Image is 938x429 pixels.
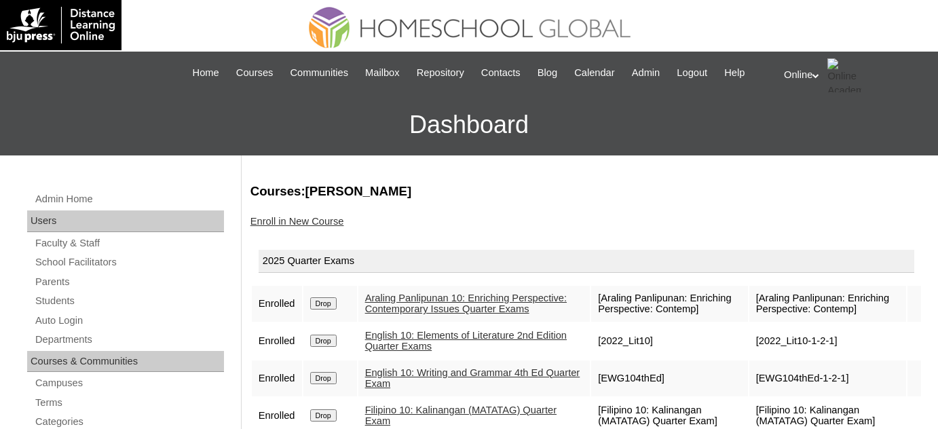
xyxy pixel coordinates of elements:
td: [2022_Lit10] [591,323,748,359]
a: Students [34,293,224,310]
a: Admin Home [34,191,224,208]
td: [2022_Lit10-1-2-1] [749,323,906,359]
span: Contacts [481,65,521,81]
img: logo-white.png [7,7,115,43]
input: Drop [310,297,337,310]
td: Enrolled [252,360,302,396]
td: [EWG104thEd] [591,360,748,396]
a: Filipino 10: Kalinangan (MATATAG) Quarter Exam [365,405,557,427]
a: Communities [283,65,355,81]
a: Mailbox [358,65,407,81]
span: Courses [236,65,274,81]
td: [Araling Panlipunan: Enriching Perspective: Contemp] [749,286,906,322]
span: Mailbox [365,65,400,81]
span: Logout [677,65,707,81]
a: Contacts [474,65,527,81]
a: English 10: Elements of Literature 2nd Edition Quarter Exams [365,330,567,352]
input: Drop [310,409,337,422]
h3: Courses:[PERSON_NAME] [250,183,922,200]
div: Courses & Communities [27,351,224,373]
a: Blog [531,65,564,81]
span: Help [724,65,745,81]
input: Drop [310,335,337,347]
span: Admin [632,65,660,81]
a: Terms [34,394,224,411]
a: Faculty & Staff [34,235,224,252]
a: Help [717,65,751,81]
div: Online [784,58,924,92]
span: Calendar [574,65,614,81]
a: Auto Login [34,312,224,329]
a: Repository [410,65,471,81]
a: Departments [34,331,224,348]
h3: Dashboard [7,94,931,155]
a: Logout [670,65,714,81]
span: Blog [538,65,557,81]
a: English 10: Writing and Grammar 4th Ed Quarter Exam [365,367,580,390]
td: [Araling Panlipunan: Enriching Perspective: Contemp] [591,286,748,322]
div: Users [27,210,224,232]
a: Parents [34,274,224,291]
td: [EWG104thEd-1-2-1] [749,360,906,396]
a: Enroll in New Course [250,216,344,227]
div: 2025 Quarter Exams [259,250,914,273]
span: Home [193,65,219,81]
a: Admin [625,65,667,81]
a: Home [186,65,226,81]
img: Online Academy [827,58,861,92]
input: Drop [310,372,337,384]
td: Enrolled [252,286,302,322]
a: School Facilitators [34,254,224,271]
a: Calendar [567,65,621,81]
td: Enrolled [252,323,302,359]
a: Courses [229,65,280,81]
a: Araling Panlipunan 10: Enriching Perspective: Contemporary Issues Quarter Exams [365,293,567,315]
span: Communities [290,65,348,81]
a: Campuses [34,375,224,392]
span: Repository [417,65,464,81]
